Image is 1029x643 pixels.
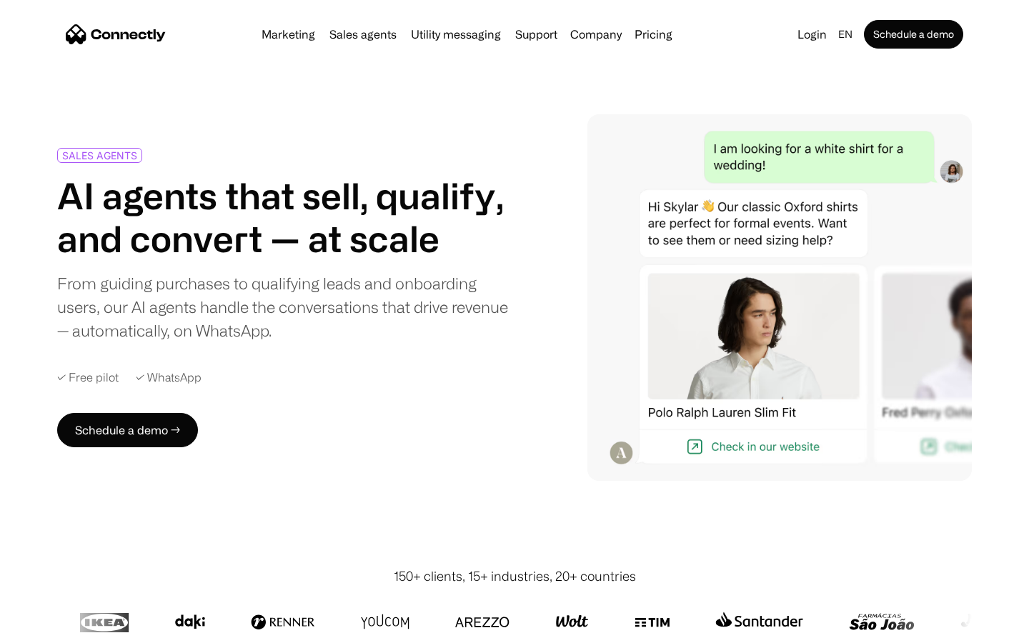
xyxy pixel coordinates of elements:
[864,20,963,49] a: Schedule a demo
[57,174,509,260] h1: AI agents that sell, qualify, and convert — at scale
[57,413,198,447] a: Schedule a demo →
[394,567,636,586] div: 150+ clients, 15+ industries, 20+ countries
[570,24,622,44] div: Company
[14,617,86,638] aside: Language selected: English
[57,371,119,384] div: ✓ Free pilot
[136,371,202,384] div: ✓ WhatsApp
[405,29,507,40] a: Utility messaging
[838,24,852,44] div: en
[792,24,832,44] a: Login
[256,29,321,40] a: Marketing
[629,29,678,40] a: Pricing
[29,618,86,638] ul: Language list
[57,271,509,342] div: From guiding purchases to qualifying leads and onboarding users, our AI agents handle the convers...
[324,29,402,40] a: Sales agents
[509,29,563,40] a: Support
[62,150,137,161] div: SALES AGENTS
